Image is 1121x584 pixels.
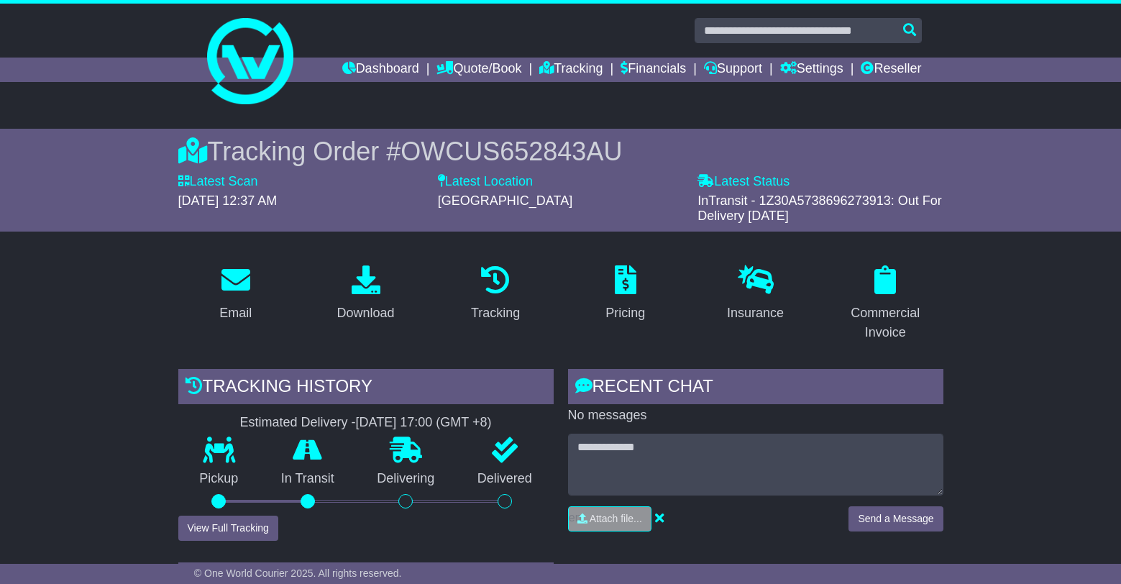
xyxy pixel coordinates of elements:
a: Financials [621,58,686,82]
p: Delivering [356,471,457,487]
button: Send a Message [848,506,943,531]
span: © One World Courier 2025. All rights reserved. [194,567,402,579]
p: Pickup [178,471,260,487]
label: Latest Location [438,174,533,190]
div: Tracking [471,304,520,323]
div: Pricing [605,304,645,323]
p: No messages [568,408,943,424]
div: Tracking history [178,369,554,408]
a: Tracking [539,58,603,82]
a: Commercial Invoice [828,260,943,347]
label: Latest Status [697,174,790,190]
div: Insurance [727,304,784,323]
span: [DATE] 12:37 AM [178,193,278,208]
a: Download [327,260,403,328]
p: Delivered [456,471,554,487]
label: Latest Scan [178,174,258,190]
div: Tracking Order # [178,136,943,167]
a: Reseller [861,58,921,82]
span: OWCUS652843AU [401,137,622,166]
a: Insurance [718,260,793,328]
button: View Full Tracking [178,516,278,541]
a: Support [704,58,762,82]
div: Estimated Delivery - [178,415,554,431]
div: RECENT CHAT [568,369,943,408]
a: Settings [780,58,843,82]
a: Email [210,260,261,328]
a: Tracking [462,260,529,328]
span: InTransit - 1Z30A5738696273913: Out For Delivery [DATE] [697,193,942,224]
div: [DATE] 17:00 (GMT +8) [356,415,492,431]
div: Download [337,304,394,323]
div: Commercial Invoice [837,304,934,342]
span: [GEOGRAPHIC_DATA] [438,193,572,208]
div: Email [219,304,252,323]
a: Dashboard [342,58,419,82]
a: Pricing [596,260,654,328]
a: Quote/Book [436,58,521,82]
p: In Transit [260,471,356,487]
